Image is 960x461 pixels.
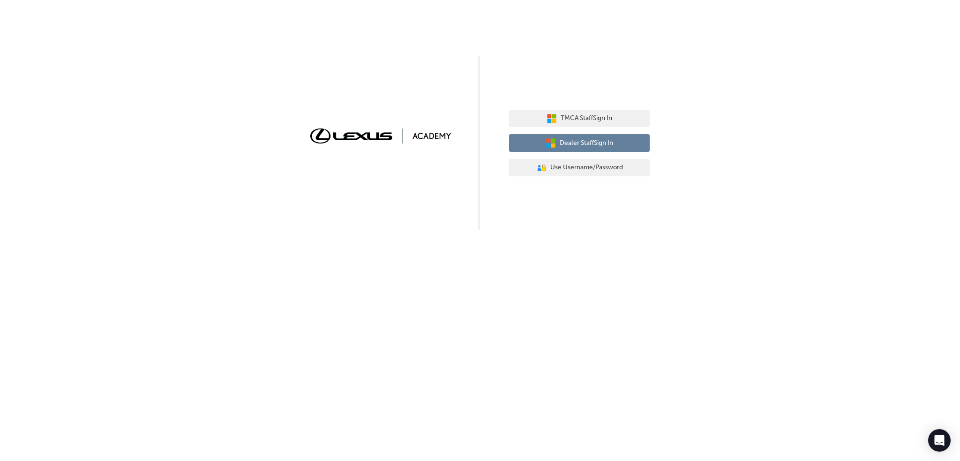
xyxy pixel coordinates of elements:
[509,159,650,177] button: Use Username/Password
[550,162,623,173] span: Use Username/Password
[928,429,951,452] div: Open Intercom Messenger
[509,134,650,152] button: Dealer StaffSign In
[560,138,613,149] span: Dealer Staff Sign In
[509,110,650,128] button: TMCA StaffSign In
[561,113,612,124] span: TMCA Staff Sign In
[310,128,451,143] img: Trak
